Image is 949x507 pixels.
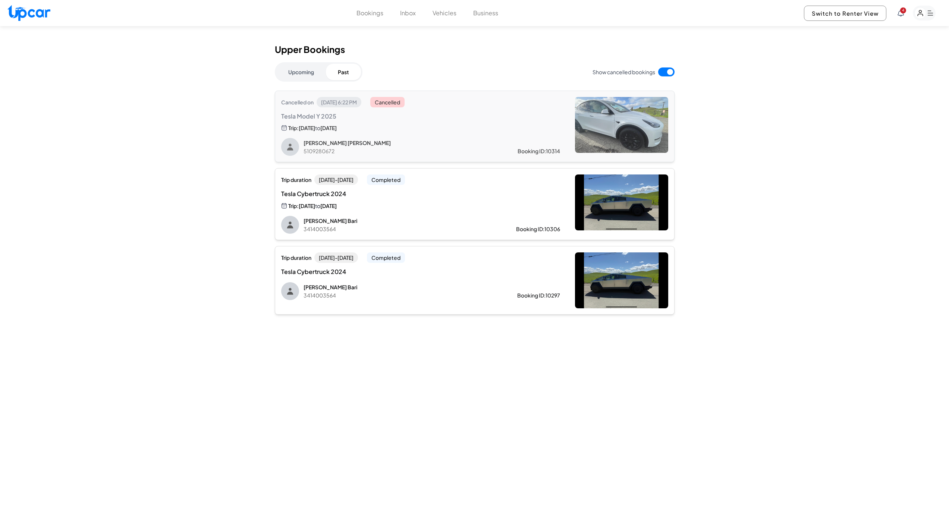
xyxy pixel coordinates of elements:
[304,147,494,155] p: 5109280672
[304,283,493,291] p: [PERSON_NAME] Bari
[299,202,315,209] span: [DATE]
[315,202,320,209] span: to
[356,9,383,18] button: Bookings
[281,189,434,198] span: Tesla Cybertruck 2024
[593,68,655,76] span: Show cancelled bookings
[575,252,668,308] img: Tesla Cybertruck 2024
[433,9,456,18] button: Vehicles
[304,292,493,299] p: 3414003564
[314,174,358,185] span: [DATE] - [DATE]
[320,125,337,131] span: [DATE]
[304,139,494,147] p: [PERSON_NAME] [PERSON_NAME]
[367,174,405,185] span: Completed
[517,292,560,299] div: Booking ID: 10297
[317,97,361,107] span: [DATE] 6:22 PM
[315,125,320,131] span: to
[518,147,560,155] div: Booking ID: 10314
[473,9,498,18] button: Business
[320,202,337,209] span: [DATE]
[7,5,50,21] img: Upcar Logo
[575,174,668,230] img: Tesla Cybertruck 2024
[281,112,434,121] span: Tesla Model Y 2025
[400,9,416,18] button: Inbox
[288,124,299,132] span: Trip:
[900,7,906,13] span: You have new notifications
[281,98,314,106] span: Cancelled on
[575,97,668,153] img: Tesla Model Y 2025
[281,176,311,183] span: Trip duration
[516,225,560,233] div: Booking ID: 10306
[288,202,299,210] span: Trip:
[304,217,492,224] p: [PERSON_NAME] Bari
[804,6,886,21] button: Switch to Renter View
[276,64,326,80] button: Upcoming
[367,252,405,263] span: Completed
[275,44,675,55] h1: Upper Bookings
[314,252,358,263] span: [DATE] - [DATE]
[304,225,492,233] p: 3414003564
[370,97,405,107] span: Cancelled
[299,125,315,131] span: [DATE]
[281,267,434,276] span: Tesla Cybertruck 2024
[326,64,361,80] button: Past
[281,254,311,261] span: Trip duration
